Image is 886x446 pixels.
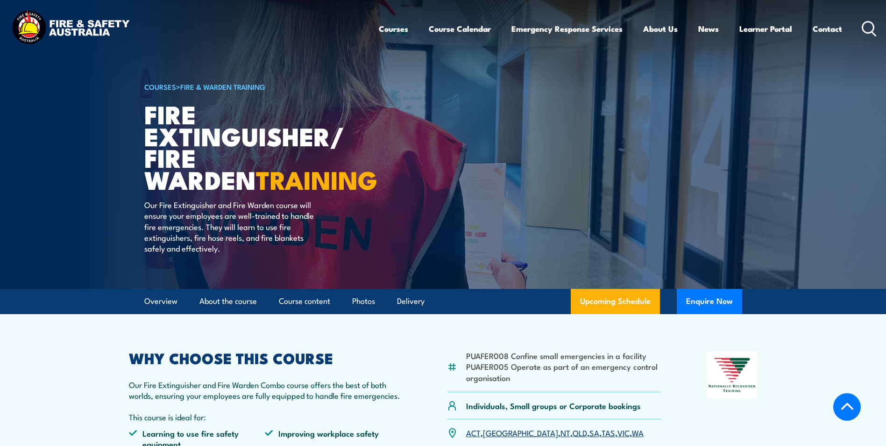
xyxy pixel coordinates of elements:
[483,427,558,438] a: [GEOGRAPHIC_DATA]
[698,16,719,41] a: News
[560,427,570,438] a: NT
[129,411,402,422] p: This course is ideal for:
[573,427,587,438] a: QLD
[279,289,330,314] a: Course content
[466,427,481,438] a: ACT
[466,400,641,411] p: Individuals, Small groups or Corporate bookings
[379,16,408,41] a: Courses
[813,16,842,41] a: Contact
[180,81,265,92] a: Fire & Warden Training
[466,427,644,438] p: , , , , , , ,
[144,199,315,254] p: Our Fire Extinguisher and Fire Warden course will ensure your employees are well-trained to handl...
[707,351,758,399] img: Nationally Recognised Training logo.
[199,289,257,314] a: About the course
[602,427,615,438] a: TAS
[352,289,375,314] a: Photos
[511,16,623,41] a: Emergency Response Services
[466,350,662,361] li: PUAFER008 Confine small emergencies in a facility
[617,427,630,438] a: VIC
[129,351,402,364] h2: WHY CHOOSE THIS COURSE
[144,81,375,92] h6: >
[129,379,402,401] p: Our Fire Extinguisher and Fire Warden Combo course offers the best of both worlds, ensuring your ...
[397,289,425,314] a: Delivery
[677,289,742,314] button: Enquire Now
[643,16,678,41] a: About Us
[429,16,491,41] a: Course Calendar
[144,289,177,314] a: Overview
[466,361,662,383] li: PUAFER005 Operate as part of an emergency control organisation
[144,81,176,92] a: COURSES
[632,427,644,438] a: WA
[571,289,660,314] a: Upcoming Schedule
[256,159,377,198] strong: TRAINING
[144,103,375,190] h1: Fire Extinguisher/ Fire Warden
[589,427,599,438] a: SA
[739,16,792,41] a: Learner Portal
